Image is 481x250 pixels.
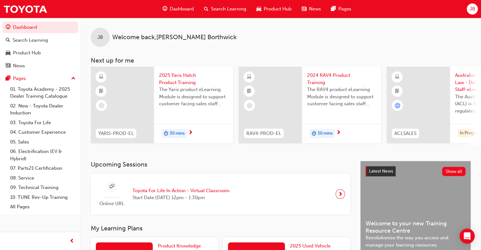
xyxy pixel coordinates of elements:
[251,3,297,15] a: car-iconProduct Hub
[307,86,376,107] span: The RAV4 product eLearning Module is designed to support customer facing sales staff with introdu...
[99,103,104,108] span: learningRecordVerb_NONE-icon
[8,192,78,202] a: 10. TUNE Rev-Up Training
[164,130,168,138] span: duration-icon
[109,183,114,191] span: sessionType_ONLINE_URL-icon
[6,25,10,30] span: guage-icon
[133,194,230,201] span: Start Date: [DATE] 12pm - 1:30pm
[366,234,466,248] span: Revolutionise the way you access and manage your learning resources.
[8,147,78,163] a: 06. Electrification (EV & Hybrid)
[3,21,78,33] a: Dashboard
[247,73,251,81] span: learningResourceType_ELEARNING-icon
[256,5,261,13] span: car-icon
[97,34,103,41] span: JB
[99,73,103,81] span: learningResourceType_ELEARNING-icon
[469,5,475,13] span: JB
[163,5,167,13] span: guage-icon
[318,130,333,137] span: 30 mins
[6,63,10,69] span: news-icon
[188,130,193,136] span: next-icon
[158,242,203,250] a: Product Knowledge
[239,67,381,143] a: RAV4-PROD-EL2024 RAV4 Product TrainingThe RAV4 product eLearning Module is designed to support cu...
[338,190,343,198] span: next-icon
[312,130,316,138] span: duration-icon
[459,229,475,244] div: Open Intercom Messenger
[204,5,208,13] span: search-icon
[297,3,326,15] a: news-iconNews
[247,87,251,95] span: booktick-icon
[246,130,281,137] span: RAV4-PROD-EL
[6,76,10,82] span: pages-icon
[96,179,345,210] a: Online URLToyota For Life In Action - Virtual ClassroomStart Date:[DATE] 12pm - 1:30pm
[13,75,26,82] div: Pages
[170,130,185,137] span: 30 mins
[338,5,351,13] span: Pages
[467,3,478,15] button: JB
[8,202,78,212] a: All Pages
[6,50,10,56] span: car-icon
[157,3,199,15] a: guage-iconDashboard
[247,103,252,108] span: learningRecordVerb_NONE-icon
[442,167,466,176] button: Show all
[395,87,399,95] span: booktick-icon
[91,161,350,168] h3: Upcoming Sessions
[133,187,230,194] span: Toyota For Life In Action - Virtual Classroom
[395,73,399,81] span: learningResourceType_ELEARNING-icon
[394,130,416,137] span: ACLSALES
[13,37,48,44] div: Search Learning
[8,84,78,101] a: 01. Toyota Academy - 2025 Dealer Training Catalogue
[8,127,78,137] a: 04. Customer Experience
[91,67,233,143] a: YARIS-PROD-EL2025 Yaris Hatch Product TrainingThe Yaris product eLearning Module is designed to s...
[336,130,341,136] span: next-icon
[302,5,306,13] span: news-icon
[8,101,78,118] a: 02. New - Toyota Dealer Induction
[112,34,237,41] span: Welcome back , [PERSON_NAME] Borthwick
[3,47,78,59] a: Product Hub
[3,20,78,73] button: DashboardSearch LearningProduct HubNews
[331,5,336,13] span: pages-icon
[13,62,25,70] div: News
[98,130,134,137] span: YARIS-PROD-EL
[326,3,356,15] a: pages-iconPages
[8,118,78,128] a: 03. Toyota For Life
[8,173,78,183] a: 08. Service
[6,38,10,43] span: search-icon
[8,183,78,192] a: 09. Technical Training
[170,5,194,13] span: Dashboard
[199,3,251,15] a: search-iconSearch Learning
[70,237,74,245] span: prev-icon
[3,73,78,84] button: Pages
[91,225,350,232] h3: My Learning Plans
[395,103,400,108] span: learningRecordVerb_ATTEMPT-icon
[369,168,393,174] span: Latest News
[211,5,246,13] span: Search Learning
[366,166,466,176] a: Latest NewsShow all
[159,86,228,107] span: The Yaris product eLearning Module is designed to support customer facing sales staff with introd...
[71,75,76,83] span: up-icon
[96,200,127,207] span: Online URL
[8,137,78,147] a: 05. Sales
[159,72,228,86] span: 2025 Yaris Hatch Product Training
[8,163,78,173] a: 07. Parts21 Certification
[309,5,321,13] span: News
[307,72,376,86] span: 2024 RAV4 Product Training
[99,87,103,95] span: booktick-icon
[158,243,201,249] span: Product Knowledge
[366,220,466,234] span: Welcome to your new Training Resource Centre
[3,2,47,16] img: Trak
[3,60,78,72] a: News
[264,5,292,13] span: Product Hub
[81,57,481,64] h3: Next up for me
[3,34,78,46] a: Search Learning
[13,49,41,57] div: Product Hub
